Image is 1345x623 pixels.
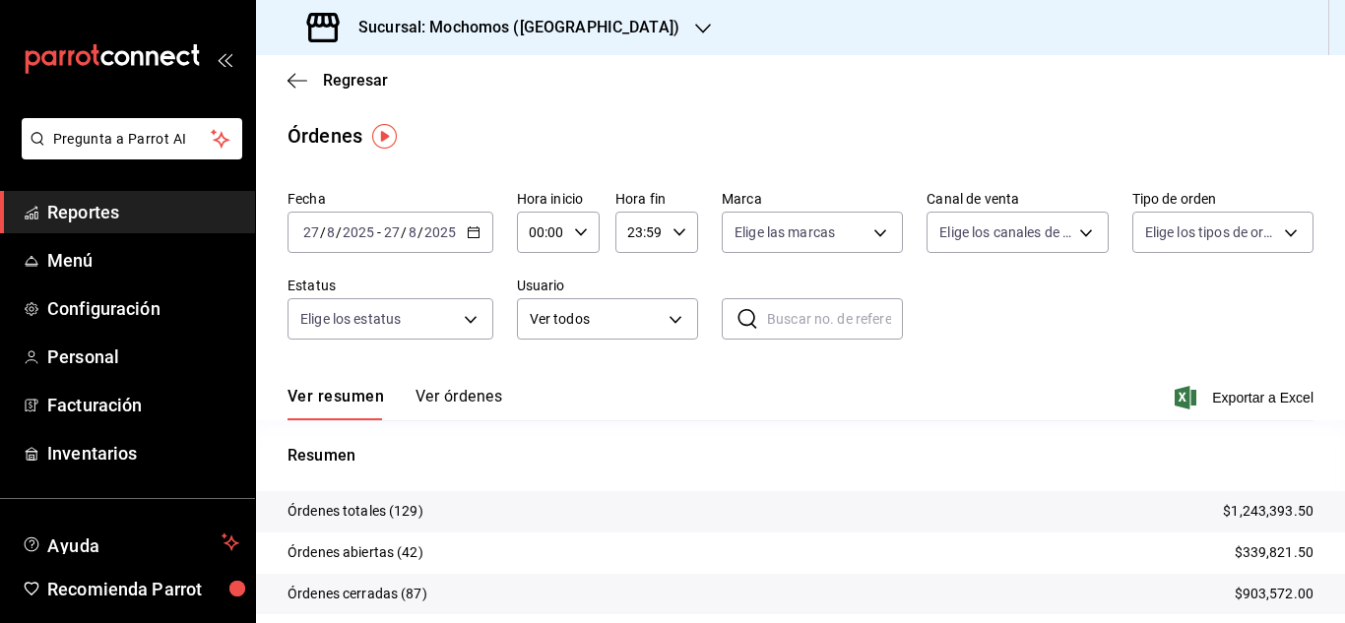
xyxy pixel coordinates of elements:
span: Elige los tipos de orden [1145,222,1277,242]
h3: Sucursal: Mochomos ([GEOGRAPHIC_DATA]) [343,16,679,39]
div: Órdenes [288,121,362,151]
span: Facturación [47,392,239,418]
span: Ver todos [530,309,662,330]
a: Pregunta a Parrot AI [14,143,242,163]
span: Elige los estatus [300,309,401,329]
span: Menú [47,247,239,274]
label: Marca [722,192,903,206]
img: Tooltip marker [372,124,397,149]
span: Recomienda Parrot [47,576,239,602]
input: -- [383,224,401,240]
input: ---- [423,224,457,240]
label: Usuario [517,279,698,292]
div: navigation tabs [288,387,502,420]
span: Regresar [323,71,388,90]
span: / [336,224,342,240]
button: Ver órdenes [416,387,502,420]
input: Buscar no. de referencia [767,299,903,339]
span: Ayuda [47,530,214,554]
button: Ver resumen [288,387,384,420]
p: Órdenes abiertas (42) [288,542,423,563]
span: / [320,224,326,240]
label: Canal de venta [927,192,1108,206]
p: Órdenes totales (129) [288,501,423,522]
span: - [377,224,381,240]
label: Tipo de orden [1132,192,1313,206]
p: Órdenes cerradas (87) [288,584,427,604]
p: $339,821.50 [1235,542,1313,563]
p: $1,243,393.50 [1223,501,1313,522]
button: Pregunta a Parrot AI [22,118,242,159]
span: Pregunta a Parrot AI [53,129,212,150]
button: open_drawer_menu [217,51,232,67]
span: / [401,224,407,240]
label: Hora fin [615,192,698,206]
span: Reportes [47,199,239,225]
span: Inventarios [47,440,239,467]
span: Personal [47,343,239,370]
label: Fecha [288,192,493,206]
p: $903,572.00 [1235,584,1313,604]
input: -- [302,224,320,240]
p: Resumen [288,444,1313,467]
label: Hora inicio [517,192,600,206]
label: Estatus [288,279,493,292]
span: Elige los canales de venta [939,222,1071,242]
input: ---- [342,224,375,240]
button: Regresar [288,71,388,90]
input: -- [326,224,336,240]
span: Configuración [47,295,239,322]
button: Exportar a Excel [1179,386,1313,409]
input: -- [408,224,417,240]
span: Elige las marcas [735,222,835,242]
span: / [417,224,423,240]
